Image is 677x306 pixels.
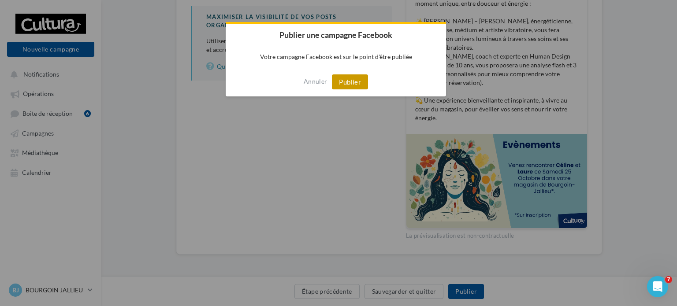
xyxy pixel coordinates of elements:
iframe: Intercom live chat [647,276,668,297]
button: Annuler [304,74,327,88]
h2: Publier une campagne Facebook [226,24,446,46]
span: 7 [665,276,672,283]
p: Votre campagne Facebook est sur le point d'être publiée [226,46,446,67]
button: Publier [332,74,368,89]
